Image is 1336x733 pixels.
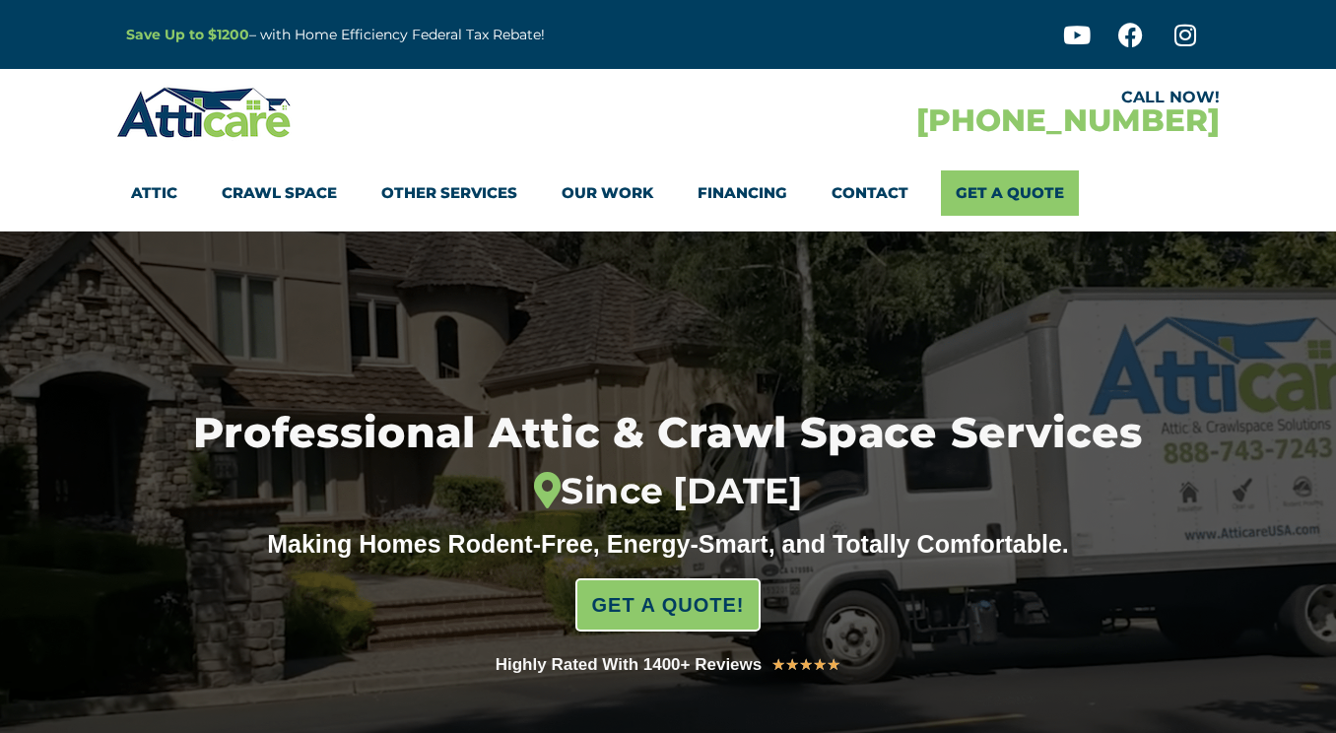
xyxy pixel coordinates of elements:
[496,651,763,679] div: Highly Rated With 1400+ Reviews
[575,578,762,632] a: GET A QUOTE!
[592,585,745,625] span: GET A QUOTE!
[131,170,1205,216] nav: Menu
[799,652,813,678] i: ★
[771,652,840,678] div: 5/5
[813,652,827,678] i: ★
[785,652,799,678] i: ★
[562,170,653,216] a: Our Work
[381,170,517,216] a: Other Services
[230,529,1106,559] div: Making Homes Rodent-Free, Energy-Smart, and Totally Comfortable.
[96,412,1240,512] h1: Professional Attic & Crawl Space Services
[131,170,177,216] a: Attic
[222,170,337,216] a: Crawl Space
[832,170,908,216] a: Contact
[941,170,1079,216] a: Get A Quote
[771,652,785,678] i: ★
[698,170,787,216] a: Financing
[96,470,1240,513] div: Since [DATE]
[126,26,249,43] a: Save Up to $1200
[827,652,840,678] i: ★
[126,24,765,46] p: – with Home Efficiency Federal Tax Rebate!
[668,90,1220,105] div: CALL NOW!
